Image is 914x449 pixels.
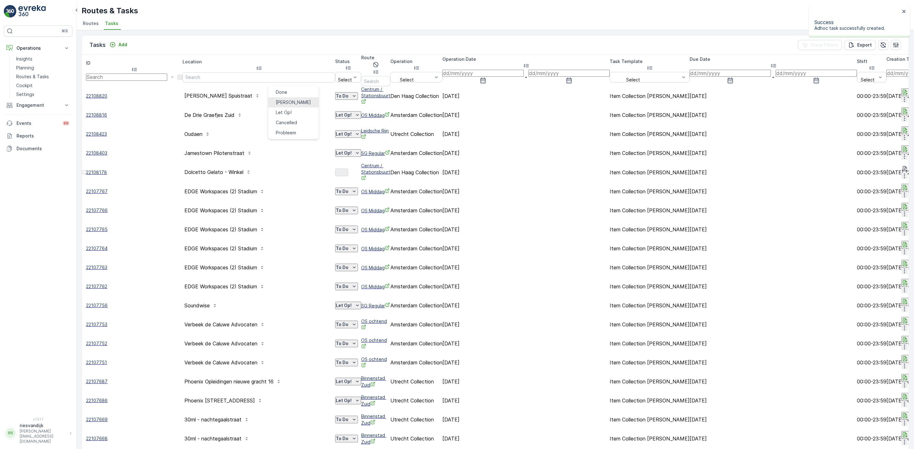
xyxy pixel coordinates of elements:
p: ID [86,60,182,66]
button: Verbeek de Caluwe Advocaten [182,339,267,348]
td: [DATE] [690,391,857,410]
button: close [902,9,906,15]
p: Amsterdam Collection [390,341,442,346]
button: EDGE Workspaces (2) Stadium [182,187,267,196]
p: 30ml - nachtegaalstraat [184,436,242,441]
td: [DATE] [690,372,857,391]
span: OS ochtend [361,318,390,331]
p: Insights [16,56,32,62]
p: 00:00-23:59 [857,189,886,194]
a: 22107767 [86,188,182,195]
p: - [772,74,774,80]
p: 00:00-23:59 [857,246,886,251]
p: Amsterdam Collection [390,189,442,194]
p: Planning [16,65,34,71]
td: [DATE] [442,296,610,315]
a: Reports [4,130,72,142]
p: EDGE Workspaces (2) Stadium [184,189,257,194]
span: Probleem [276,130,296,136]
a: OS Middag [361,226,390,233]
a: Insights [14,55,72,63]
a: Settings [14,90,72,99]
td: [DATE] [690,353,857,372]
td: [DATE] [442,106,610,125]
p: ⌘B [62,29,68,34]
a: 22107753 [86,321,182,328]
a: 22107668 [86,435,182,442]
button: Add [107,41,130,48]
p: Shift [857,58,886,65]
span: Let Op! [276,109,292,116]
a: Centrum / Stationsbuurt [361,163,390,182]
p: EDGE Workspaces (2) Stadium [184,265,257,270]
button: De Drie Graefjes Zuid [182,110,244,120]
p: 30ml - nachtegaalstraat [184,417,242,422]
p: Item Collection [PERSON_NAME] [610,131,690,137]
a: OS Middag [361,112,390,119]
p: Item Collection [PERSON_NAME] [610,341,690,346]
p: Soundwise [184,303,210,308]
p: Routes & Tasks [82,6,138,16]
button: EDGE Workspaces (2) Stadium [182,225,267,234]
td: [DATE] [690,258,857,277]
button: EDGE Workspaces (2) Stadium [182,282,267,291]
p: To Do [336,245,348,252]
button: Jamestown Pilotenstraat [182,148,254,158]
td: [DATE] [442,372,610,391]
button: Let Op! [335,130,361,138]
input: dd/mm/yyyy [690,70,771,77]
p: Amsterdam Collection [390,265,442,270]
td: [DATE] [690,144,857,163]
a: Binnenstad Zuid [361,413,390,426]
td: [DATE] [690,429,857,448]
p: Export [857,42,872,48]
a: OS ochtend [361,337,390,350]
p: 00:00-23:59 [857,227,886,232]
a: 22107764 [86,245,182,252]
p: Routes & Tasks [16,74,49,80]
button: Let Op! [335,302,361,309]
p: Engagement [17,102,60,108]
a: 22108816 [86,112,182,118]
span: SG Regular [361,302,390,309]
button: EDGE Workspaces (2) Stadium [182,206,267,215]
button: Let Op! [335,111,361,119]
a: 22108178 [86,169,182,176]
a: OS ochtend [361,356,390,369]
button: Engagement [4,99,72,112]
button: Export [844,40,876,50]
p: Select [393,77,420,82]
input: dd/mm/yyyy [528,70,610,77]
td: [DATE] [690,125,857,144]
img: logo_light-DOdMpM7g.png [18,5,46,18]
td: [DATE] [442,429,610,448]
span: Leidsche Rijn [361,128,390,141]
button: To Do [335,435,358,442]
span: 22107762 [86,283,182,290]
p: Let Op! [336,131,352,137]
a: Binnenstad Zuid [361,432,390,445]
a: OS Middag [361,245,390,252]
p: To Do [336,93,348,99]
p: Due Date [690,56,857,62]
td: [DATE] [690,106,857,125]
p: 00:00-23:59 [857,150,886,156]
a: 22107756 [86,302,182,309]
span: 22107766 [86,207,182,214]
td: [DATE] [442,239,610,258]
td: [DATE] [442,144,610,163]
p: Item Collection [PERSON_NAME] [610,284,690,289]
span: 22108820 [86,93,182,99]
span: Done [276,89,287,95]
p: Adhoc task successfully created. [814,25,900,31]
button: Clear Filters [798,40,842,50]
p: Success [814,19,900,25]
p: Operation [390,58,442,65]
p: Route [361,55,390,61]
span: Cancelled [276,119,297,126]
p: Let Op! [336,397,352,404]
a: Planning [14,63,72,72]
